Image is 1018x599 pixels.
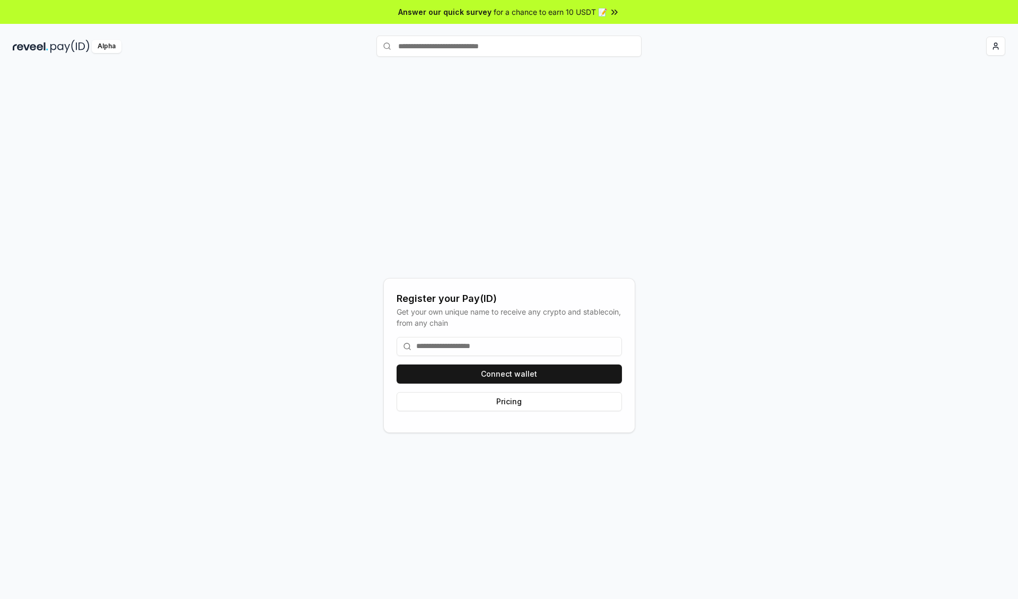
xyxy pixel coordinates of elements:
div: Register your Pay(ID) [397,291,622,306]
div: Alpha [92,40,121,53]
img: pay_id [50,40,90,53]
span: for a chance to earn 10 USDT 📝 [494,6,607,18]
div: Get your own unique name to receive any crypto and stablecoin, from any chain [397,306,622,328]
button: Connect wallet [397,364,622,384]
button: Pricing [397,392,622,411]
img: reveel_dark [13,40,48,53]
span: Answer our quick survey [398,6,492,18]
